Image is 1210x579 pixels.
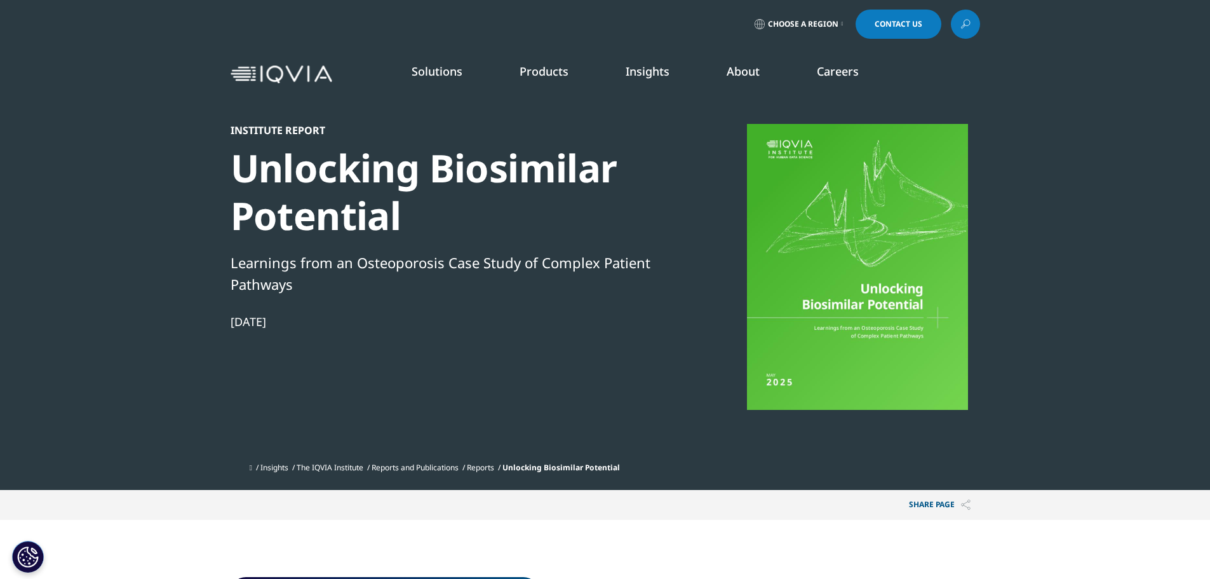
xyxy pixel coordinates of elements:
img: Share PAGE [961,500,971,510]
div: Learnings from an Osteoporosis Case Study of Complex Patient Pathways [231,252,666,295]
a: Careers [817,64,859,79]
a: Reports and Publications [372,462,459,473]
span: Choose a Region [768,19,838,29]
span: Unlocking Biosimilar Potential [502,462,620,473]
div: [DATE] [231,314,666,329]
span: Contact Us [875,20,922,28]
a: Products [520,64,568,79]
nav: Primary [337,44,980,104]
div: Institute Report [231,124,666,137]
a: Reports [467,462,494,473]
button: Share PAGEShare PAGE [899,490,980,520]
button: Cookie Settings [12,541,44,573]
a: Insights [626,64,669,79]
p: Share PAGE [899,490,980,520]
a: Insights [260,462,288,473]
a: Contact Us [856,10,941,39]
a: Solutions [412,64,462,79]
a: The IQVIA Institute [297,462,363,473]
div: Unlocking Biosimilar Potential [231,144,666,240]
a: About [727,64,760,79]
img: IQVIA Healthcare Information Technology and Pharma Clinical Research Company [231,65,332,84]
